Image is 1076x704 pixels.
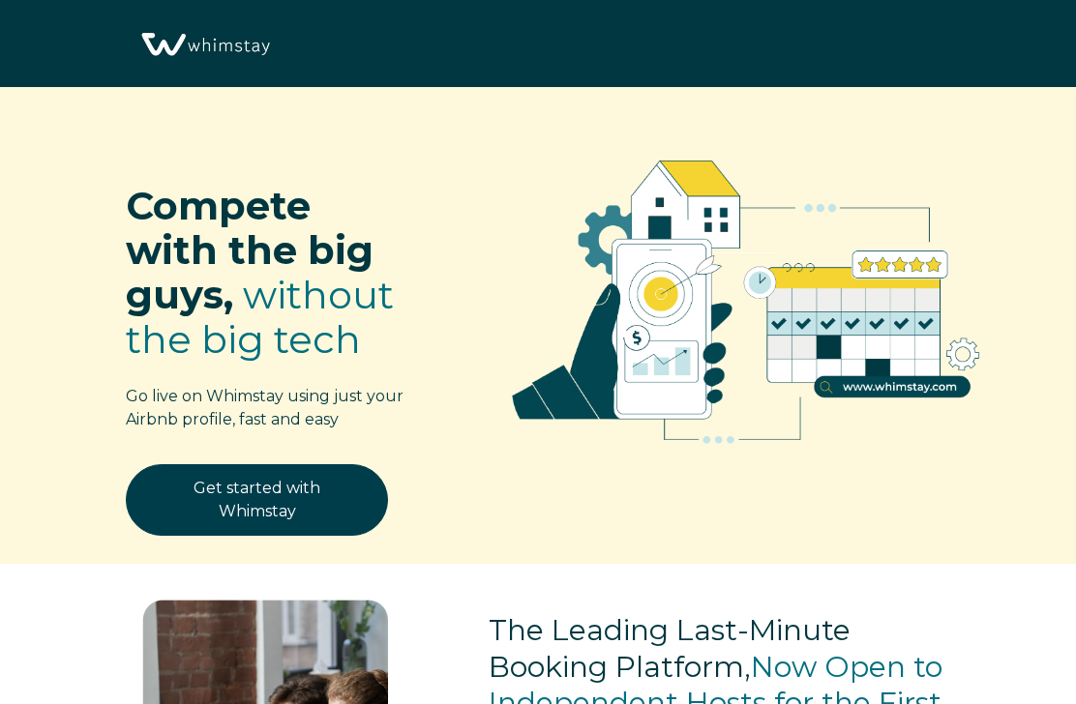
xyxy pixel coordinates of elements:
span: The Leading Last-Minute Booking Platform, [489,612,851,685]
span: without the big tech [126,271,394,363]
a: Get started with Whimstay [126,464,388,536]
span: Compete with the big guys, [126,182,374,318]
img: Whimstay Logo-02 1 [135,10,274,80]
span: Go live on Whimstay using just your Airbnb profile, fast and easy [126,387,403,428]
img: RBO Ilustrations-02 [474,116,1018,472]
